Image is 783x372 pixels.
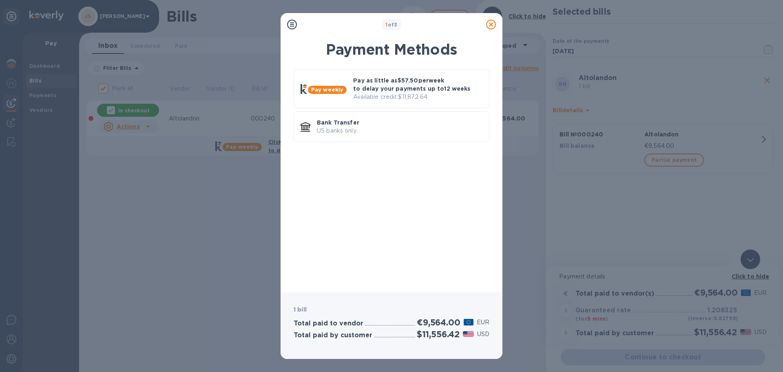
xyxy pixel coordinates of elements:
span: 1 [385,22,387,28]
p: USD [477,330,489,339]
b: Pay weekly [311,87,343,93]
img: USD [463,331,474,337]
p: US banks only. [317,127,482,135]
h3: Total paid to vendor [294,320,363,327]
b: of 3 [385,22,398,28]
h1: Payment Methods [294,41,489,58]
p: Available credit: $11,872.64 [353,93,482,101]
b: 1 bill [294,306,307,313]
h2: $11,556.42 [417,329,460,339]
p: Pay as little as $57.50 per week to delay your payments up to 12 weeks [353,76,482,93]
h3: Total paid by customer [294,332,372,339]
h2: €9,564.00 [417,317,460,327]
p: EUR [477,318,489,327]
p: Bank Transfer [317,118,482,127]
